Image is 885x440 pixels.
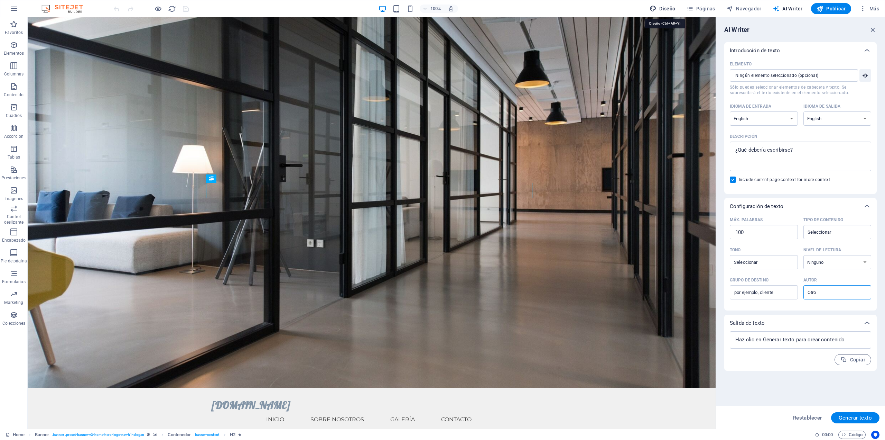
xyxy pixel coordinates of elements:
div: Salida de texto [724,331,877,371]
i: Al redimensionar, ajustar el nivel de zoom automáticamente para ajustarse al dispositivo elegido. [448,6,454,12]
div: Configuración de texto [724,215,877,311]
p: Idioma de entrada [730,104,771,109]
select: Nivel de lectura [803,255,872,269]
p: Elementos [4,51,24,56]
div: Configuración de texto [724,198,877,215]
p: Imágenes [4,196,23,201]
button: Publicar [811,3,851,14]
button: Más [857,3,882,14]
button: reload [168,5,176,13]
p: Cuadros [6,113,22,118]
button: Usercentrics [871,431,879,439]
span: Generar texto [839,415,872,421]
span: Include current page content for more context [739,177,830,182]
input: TonoClear [732,257,784,267]
button: Haz clic para salir del modo de previsualización y seguir editando [154,5,162,13]
span: Sólo puedes seleccionar elementos de cabecera y texto. Se sobrescribirá el texto existente en el ... [730,84,871,96]
p: Formularios [2,279,25,285]
span: Más [859,5,879,12]
button: Clear [866,289,869,292]
button: Copiar [835,354,871,365]
span: Diseño [650,5,676,12]
span: Páginas [687,5,715,12]
span: . banner .preset-banner-v3-home-hero-logo-nav-h1-slogan [52,431,144,439]
textarea: Descripción [733,145,868,168]
p: Accordion [4,134,24,139]
input: Máx. palabras [730,225,798,239]
p: Encabezado [2,237,26,243]
select: Idioma de salida [803,111,872,126]
div: Salida de texto [724,315,877,331]
span: Navegador [726,5,762,12]
p: Máx. palabras [730,217,763,223]
span: Código [841,431,863,439]
p: Tipo de contenido [803,217,844,223]
p: Tono [730,247,740,253]
button: Generar texto [831,412,879,423]
p: Introducción de texto [730,47,780,54]
input: ElementoSólo puedes seleccionar elementos de cabecera y texto. Se sobrescribirá el texto existent... [730,69,853,82]
input: Grupo de destino [730,287,798,298]
p: Colecciones [2,321,25,326]
p: Descripción [730,134,757,139]
button: Código [838,431,866,439]
h6: Tiempo de la sesión [815,431,833,439]
p: Contenido [4,92,24,98]
p: Nivel de lectura [803,247,841,253]
i: El elemento contiene una animación [238,433,241,437]
h6: 100% [430,5,441,13]
h6: AI Writer [724,26,749,34]
p: Columnas [4,71,24,77]
p: Elemento [730,61,752,67]
div: Introducción de texto [724,59,877,194]
a: Haz clic para cancelar la selección y doble clic para abrir páginas [6,431,25,439]
button: Diseño [647,3,678,14]
span: Haz clic para seleccionar y doble clic para editar [168,431,191,439]
button: ElementoSólo puedes seleccionar elementos de cabecera y texto. Se sobrescribirá el texto existent... [859,69,871,82]
span: Haz clic para seleccionar y doble clic para editar [230,431,235,439]
button: 100% [420,5,444,13]
p: Configuración de texto [730,203,783,210]
div: Introducción de texto [724,42,877,59]
input: AutorClear [805,287,858,297]
i: Este elemento contiene un fondo [153,433,157,437]
p: Favoritos [5,30,23,35]
span: . banner-content [194,431,219,439]
span: : [827,432,828,437]
button: Navegador [724,3,764,14]
p: Salida de texto [730,320,765,326]
select: Idioma de entrada [730,111,798,126]
input: Tipo de contenidoClear [805,227,858,237]
button: AI Writer [770,3,805,14]
span: Publicar [817,5,846,12]
button: Páginas [684,3,718,14]
p: Prestaciones [1,175,26,181]
nav: breadcrumb [35,431,242,439]
p: Marketing [4,300,23,305]
span: Restablecer [793,415,822,421]
i: Este elemento es un preajuste personalizable [147,433,150,437]
span: Haz clic para seleccionar y doble clic para editar [35,431,49,439]
i: Volver a cargar página [168,5,176,13]
p: Idioma de salida [803,104,841,109]
p: Grupo de destino [730,277,768,283]
p: Autor [803,277,817,283]
span: 00 00 [822,431,833,439]
img: Editor Logo [40,5,92,13]
span: Copiar [840,357,865,363]
p: Pie de página [1,258,27,264]
span: AI Writer [773,5,803,12]
p: Tablas [8,154,20,160]
button: Restablecer [789,412,826,423]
